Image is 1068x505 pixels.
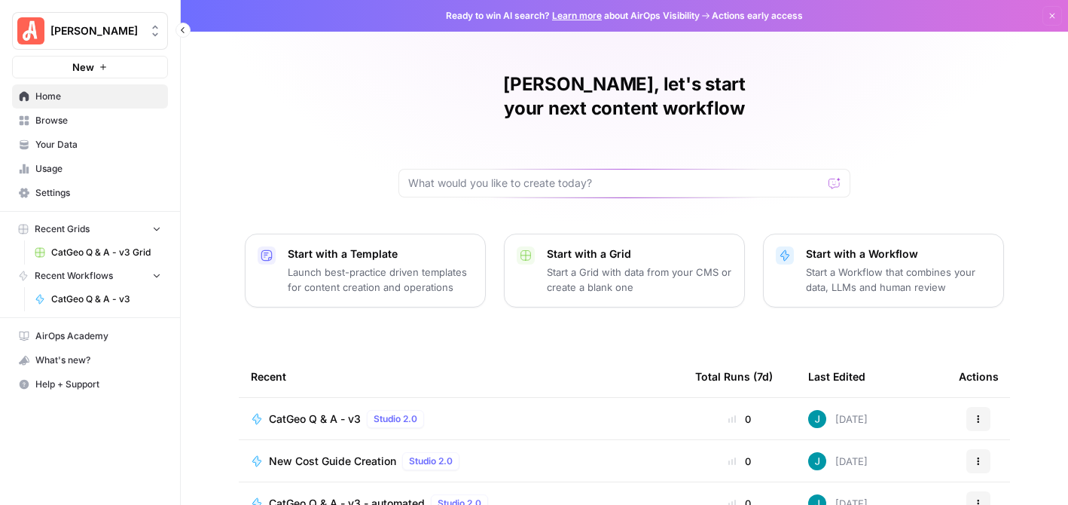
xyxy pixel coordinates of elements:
[12,157,168,181] a: Usage
[28,287,168,311] a: CatGeo Q & A - v3
[409,454,453,468] span: Studio 2.0
[35,162,161,176] span: Usage
[35,329,161,343] span: AirOps Academy
[12,218,168,240] button: Recent Grids
[28,240,168,265] a: CatGeo Q & A - v3 Grid
[288,265,473,295] p: Launch best-practice driven templates for content creation and operations
[251,410,671,428] a: CatGeo Q & A - v3Studio 2.0
[12,109,168,133] a: Browse
[13,349,167,372] div: What's new?
[808,452,868,470] div: [DATE]
[374,412,417,426] span: Studio 2.0
[695,356,773,397] div: Total Runs (7d)
[446,9,700,23] span: Ready to win AI search? about AirOps Visibility
[12,12,168,50] button: Workspace: Angi
[398,72,850,121] h1: [PERSON_NAME], let's start your next content workflow
[959,356,999,397] div: Actions
[269,454,396,469] span: New Cost Guide Creation
[251,356,671,397] div: Recent
[12,84,168,109] a: Home
[12,265,168,287] button: Recent Workflows
[50,23,142,38] span: [PERSON_NAME]
[35,222,90,236] span: Recent Grids
[552,10,602,21] a: Learn more
[695,412,784,427] div: 0
[12,324,168,348] a: AirOps Academy
[808,410,868,428] div: [DATE]
[808,452,826,470] img: gsxx783f1ftko5iaboo3rry1rxa5
[408,176,822,191] input: What would you like to create today?
[51,292,161,306] span: CatGeo Q & A - v3
[12,133,168,157] a: Your Data
[35,114,161,127] span: Browse
[35,186,161,200] span: Settings
[547,246,732,262] p: Start with a Grid
[808,410,826,428] img: gsxx783f1ftko5iaboo3rry1rxa5
[35,138,161,151] span: Your Data
[806,246,991,262] p: Start with a Workflow
[12,56,168,78] button: New
[17,17,44,44] img: Angi Logo
[288,246,473,262] p: Start with a Template
[269,412,361,427] span: CatGeo Q & A - v3
[504,234,745,308] button: Start with a GridStart a Grid with data from your CMS or create a blank one
[12,372,168,396] button: Help + Support
[695,454,784,469] div: 0
[72,60,94,75] span: New
[712,9,803,23] span: Actions early access
[251,452,671,470] a: New Cost Guide CreationStudio 2.0
[12,348,168,372] button: What's new?
[35,378,161,391] span: Help + Support
[808,356,865,397] div: Last Edited
[245,234,486,308] button: Start with a TemplateLaunch best-practice driven templates for content creation and operations
[806,265,991,295] p: Start a Workflow that combines your data, LLMs and human review
[35,90,161,103] span: Home
[763,234,1004,308] button: Start with a WorkflowStart a Workflow that combines your data, LLMs and human review
[35,269,113,283] span: Recent Workflows
[12,181,168,205] a: Settings
[547,265,732,295] p: Start a Grid with data from your CMS or create a blank one
[51,246,161,259] span: CatGeo Q & A - v3 Grid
